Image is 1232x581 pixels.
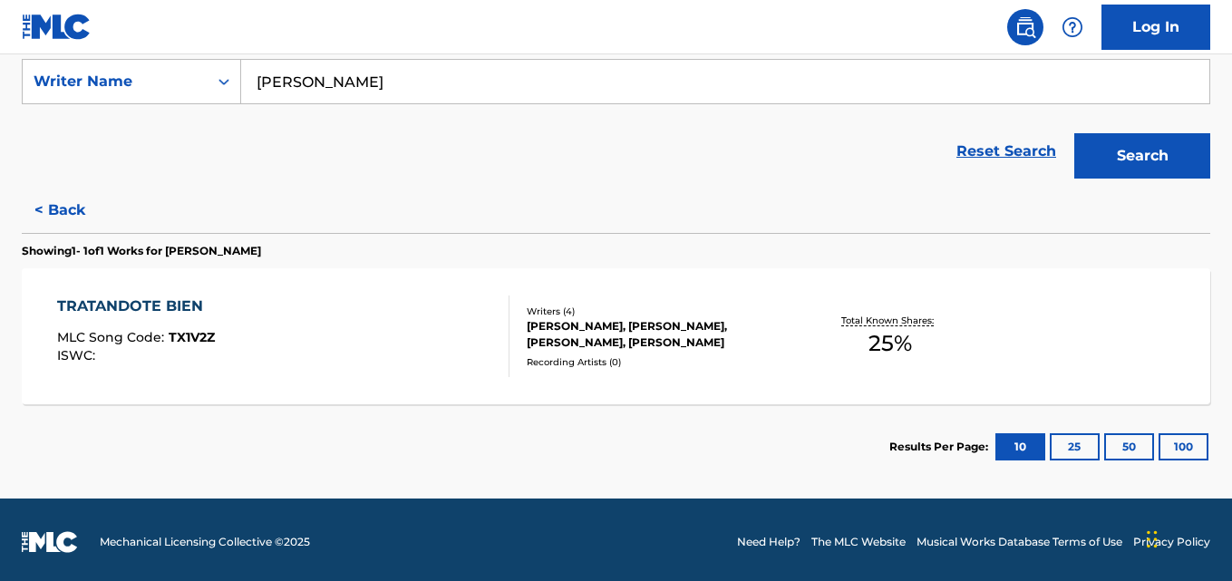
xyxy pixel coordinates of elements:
a: Log In [1101,5,1210,50]
img: MLC Logo [22,14,92,40]
button: 25 [1050,433,1100,460]
span: TX1V2Z [169,329,215,345]
button: 100 [1159,433,1208,460]
p: Total Known Shares: [841,314,938,327]
div: Recording Artists ( 0 ) [527,355,791,369]
a: The MLC Website [811,534,906,550]
iframe: Chat Widget [1141,494,1232,581]
div: Help [1054,9,1091,45]
img: search [1014,16,1036,38]
div: [PERSON_NAME], [PERSON_NAME], [PERSON_NAME], [PERSON_NAME] [527,318,791,351]
p: Showing 1 - 1 of 1 Works for [PERSON_NAME] [22,243,261,259]
div: Writers ( 4 ) [527,305,791,318]
div: Drag [1147,512,1158,566]
a: Need Help? [737,534,800,550]
span: 25 % [868,327,912,360]
span: Mechanical Licensing Collective © 2025 [100,534,310,550]
button: 50 [1104,433,1154,460]
button: < Back [22,188,131,233]
a: TRATANDOTE BIENMLC Song Code:TX1V2ZISWC:Writers (4)[PERSON_NAME], [PERSON_NAME], [PERSON_NAME], [... [22,268,1210,404]
a: Reset Search [947,131,1065,171]
a: Public Search [1007,9,1043,45]
a: Musical Works Database Terms of Use [917,534,1122,550]
span: MLC Song Code : [57,329,169,345]
div: Writer Name [34,71,197,92]
span: ISWC : [57,347,100,363]
button: 10 [995,433,1045,460]
img: help [1062,16,1083,38]
button: Search [1074,133,1210,179]
p: Results Per Page: [889,439,993,455]
img: logo [22,531,78,553]
a: Privacy Policy [1133,534,1210,550]
form: Search Form [22,59,1210,188]
div: TRATANDOTE BIEN [57,295,215,317]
